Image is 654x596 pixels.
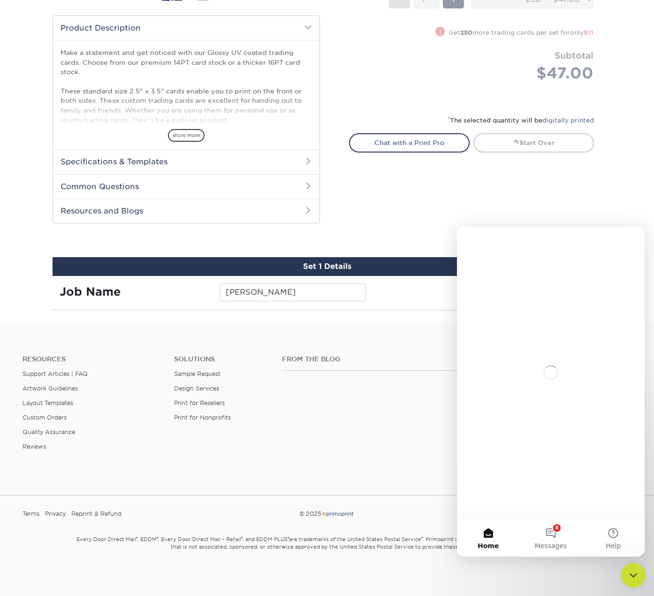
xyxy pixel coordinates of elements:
a: Print for Resellers [174,399,225,406]
sup: ® [241,536,243,541]
input: Enter a job name [220,283,365,301]
a: Support Articles | FAQ [23,370,88,377]
h2: Specifications & Templates [53,149,319,174]
h2: Resources and Blogs [53,199,319,223]
div: Set 1 Details [53,257,601,276]
iframe: Intercom live chat [457,226,645,557]
a: Quality Assurance [23,428,75,436]
sup: ® [157,536,158,541]
h2: Product Description [53,16,319,40]
a: Design Services [174,385,219,392]
small: Every Door Direct Mail , EDDM , Every Door Direct Mail – Retail , and EDDM PLUS are trademarks of... [53,532,601,573]
a: Start Over [473,133,594,152]
iframe: Intercom live chat [621,563,646,588]
a: Artwork Guidelines [23,385,78,392]
a: Chat with a Print Pro [349,133,470,152]
a: Sample Request [174,370,221,377]
a: digitally printed [542,117,594,124]
a: Privacy [45,507,66,521]
strong: Job Name [60,285,121,298]
a: Terms [23,507,39,521]
a: Reviews [23,443,46,450]
img: Primoprint [321,510,354,517]
h4: From the Blog [282,355,469,363]
span: show more [168,129,205,142]
a: Print for Nonprofits [174,414,231,421]
small: The selected quantity will be [448,117,594,124]
sup: ® [421,536,423,541]
sup: ® [136,536,137,541]
p: Make a statement and get noticed with our Glossy UV coated trading cards. Choose from our premium... [61,48,312,163]
div: © 2025 [223,507,431,521]
h4: Solutions [174,355,268,363]
a: Reprint & Refund [71,507,122,521]
a: Layout Templates [23,399,73,406]
sup: ® [288,536,289,541]
h4: Resources [23,355,160,363]
h2: Common Questions [53,174,319,199]
a: Custom Orders [23,414,67,421]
